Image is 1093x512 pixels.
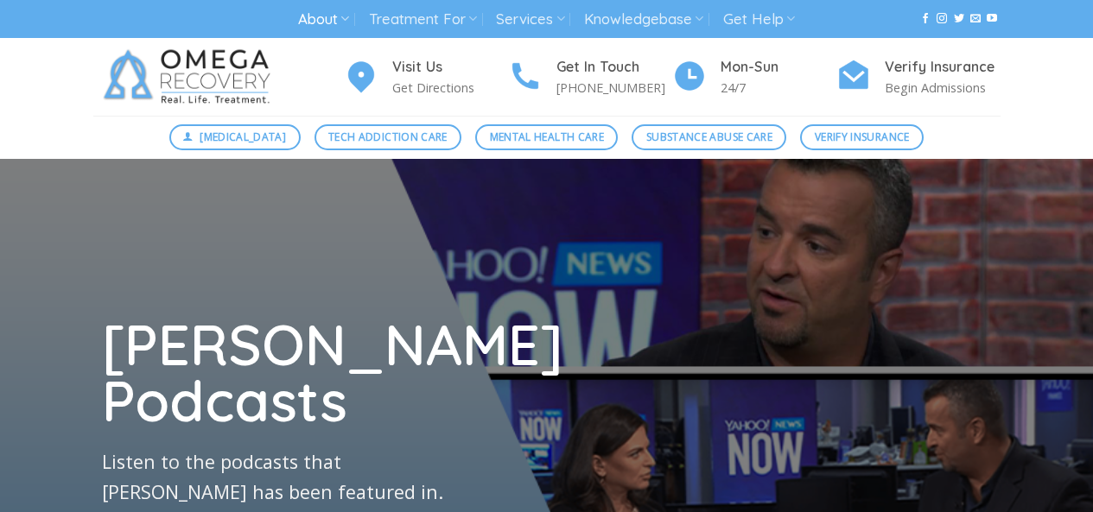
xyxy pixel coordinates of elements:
a: Visit Us Get Directions [344,56,508,98]
a: Substance Abuse Care [632,124,786,150]
a: Follow on Instagram [937,13,947,25]
h4: Get In Touch [556,56,672,79]
span: Verify Insurance [815,129,910,145]
a: [MEDICAL_DATA] [169,124,301,150]
span: Tech Addiction Care [328,129,448,145]
a: Tech Addiction Care [315,124,462,150]
a: Get Help [723,3,795,35]
img: Omega Recovery [93,38,288,116]
p: [PHONE_NUMBER] [556,78,672,98]
a: Services [496,3,564,35]
h4: Mon-Sun [721,56,836,79]
a: Knowledgebase [584,3,703,35]
a: Follow on Twitter [954,13,964,25]
p: Get Directions [392,78,508,98]
a: Send us an email [970,13,981,25]
a: Verify Insurance Begin Admissions [836,56,1001,98]
p: 24/7 [721,78,836,98]
a: Follow on YouTube [987,13,997,25]
p: Begin Admissions [885,78,1001,98]
a: Mental Health Care [475,124,618,150]
span: Substance Abuse Care [646,129,772,145]
h4: Verify Insurance [885,56,1001,79]
a: Get In Touch [PHONE_NUMBER] [508,56,672,98]
span: [MEDICAL_DATA] [200,129,286,145]
a: About [298,3,349,35]
h1: [PERSON_NAME] Podcasts [102,316,479,429]
a: Verify Insurance [800,124,924,150]
a: Follow on Facebook [920,13,931,25]
a: Treatment For [369,3,477,35]
span: Mental Health Care [490,129,604,145]
h4: Visit Us [392,56,508,79]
